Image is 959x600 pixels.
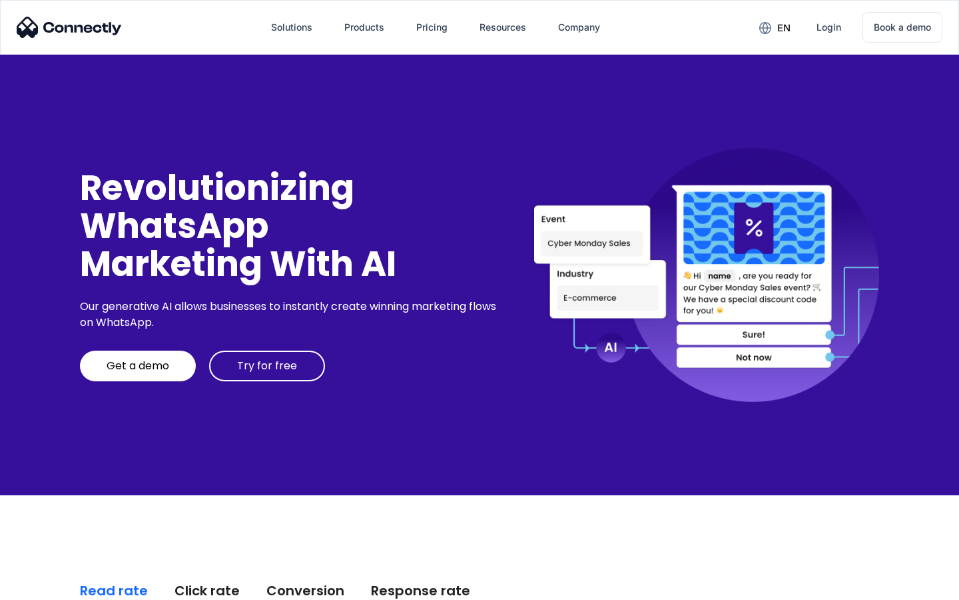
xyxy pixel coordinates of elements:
div: en [777,19,791,37]
aside: Language selected: English [13,577,80,595]
a: Login [806,11,852,43]
div: Solutions [271,18,312,37]
ul: Language list [27,577,80,595]
div: Get a demo [107,359,169,373]
div: Company [558,18,600,37]
a: Try for free [209,351,325,381]
div: Our generative AI allows businesses to instantly create winning marketing flows on WhatsApp. [80,299,501,331]
a: Book a demo [862,12,942,43]
div: Pricing [416,18,448,37]
div: Products [344,18,384,37]
div: Revolutionizing WhatsApp Marketing With AI [80,169,501,283]
div: Read rate [80,581,148,600]
div: Conversion [266,581,344,600]
div: Login [816,18,841,37]
a: Get a demo [80,351,196,381]
div: Try for free [237,359,297,373]
div: Click rate [174,581,240,600]
div: Resources [479,18,526,37]
img: Connectly Logo [17,17,122,38]
a: Pricing [406,11,458,43]
div: Response rate [371,581,470,600]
